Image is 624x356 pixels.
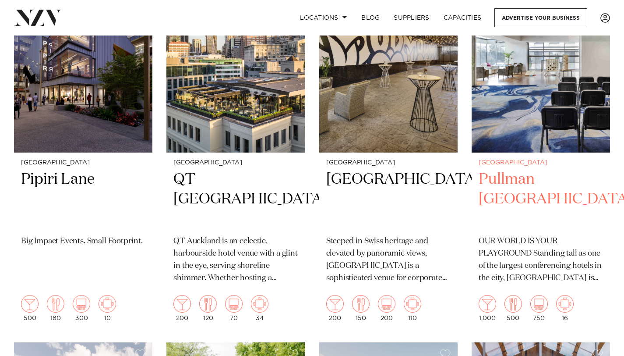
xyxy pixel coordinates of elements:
img: cocktail.png [21,295,39,313]
p: QT Auckland is an eclectic, harbourside hotel venue with a glint in the eye, serving shoreline sh... [173,235,298,285]
img: theatre.png [225,295,243,313]
img: cocktail.png [326,295,344,313]
div: 180 [47,295,64,321]
a: BLOG [354,8,387,27]
img: nzv-logo.png [14,10,62,25]
small: [GEOGRAPHIC_DATA] [21,160,145,166]
div: 500 [21,295,39,321]
p: Big Impact Events. Small Footprint. [21,235,145,248]
img: meeting.png [251,295,268,313]
img: theatre.png [73,295,90,313]
a: SUPPLIERS [387,8,436,27]
img: cocktail.png [173,295,191,313]
p: Steeped in Swiss heritage and elevated by panoramic views, [GEOGRAPHIC_DATA] is a sophisticated v... [326,235,451,285]
div: 200 [378,295,395,321]
img: dining.png [352,295,370,313]
a: Advertise your business [494,8,587,27]
div: 1,000 [479,295,496,321]
a: Locations [293,8,354,27]
p: OUR WORLD IS YOUR PLAYGROUND Standing tall as one of the largest conferencing hotels in the city,... [479,235,603,285]
div: 10 [99,295,116,321]
img: dining.png [199,295,217,313]
img: theatre.png [530,295,548,313]
img: meeting.png [556,295,574,313]
div: 120 [199,295,217,321]
a: Capacities [437,8,489,27]
div: 750 [530,295,548,321]
div: 70 [225,295,243,321]
div: 500 [504,295,522,321]
h2: Pipiri Lane [21,170,145,229]
img: theatre.png [378,295,395,313]
img: meeting.png [99,295,116,313]
small: [GEOGRAPHIC_DATA] [326,160,451,166]
div: 16 [556,295,574,321]
img: dining.png [504,295,522,313]
small: [GEOGRAPHIC_DATA] [173,160,298,166]
img: meeting.png [404,295,421,313]
h2: Pullman [GEOGRAPHIC_DATA] [479,170,603,229]
div: 200 [173,295,191,321]
div: 300 [73,295,90,321]
div: 34 [251,295,268,321]
h2: QT [GEOGRAPHIC_DATA] [173,170,298,229]
div: 200 [326,295,344,321]
img: dining.png [47,295,64,313]
img: cocktail.png [479,295,496,313]
small: [GEOGRAPHIC_DATA] [479,160,603,166]
div: 150 [352,295,370,321]
h2: [GEOGRAPHIC_DATA] [326,170,451,229]
div: 110 [404,295,421,321]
